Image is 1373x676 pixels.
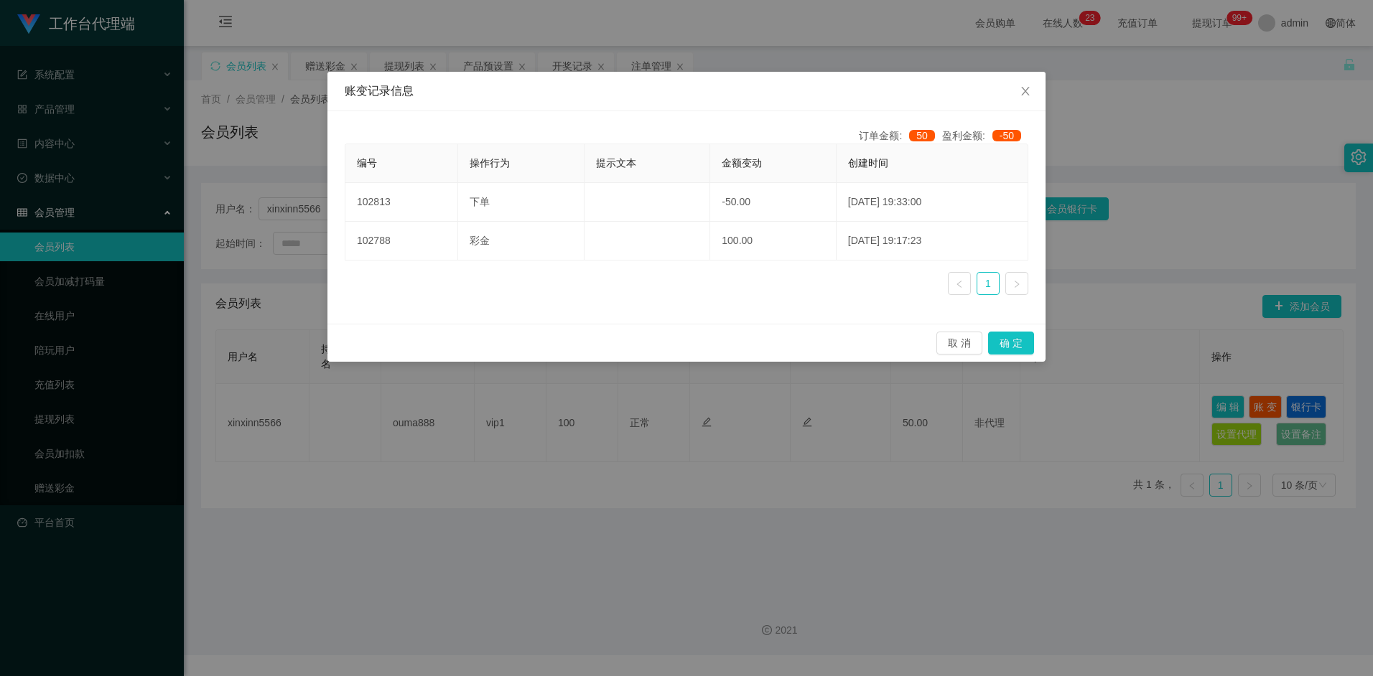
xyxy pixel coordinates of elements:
div: 账变记录信息 [345,83,1028,99]
td: [DATE] 19:33:00 [837,183,1028,222]
span: 50 [909,130,935,141]
span: 创建时间 [848,157,888,169]
i: 图标: right [1013,280,1021,288]
td: 100.00 [710,222,837,260]
i: 图标: left [955,280,964,288]
td: -50.00 [710,183,837,222]
button: 确 定 [988,332,1034,355]
td: 下单 [458,183,585,222]
td: 彩金 [458,222,585,260]
span: 提示文本 [596,157,636,169]
span: 编号 [357,157,377,169]
button: Close [1005,72,1046,112]
td: [DATE] 19:17:23 [837,222,1028,260]
span: 操作行为 [470,157,510,169]
div: 盈利金额: [942,128,1028,144]
button: 取 消 [936,332,982,355]
td: 102813 [345,183,458,222]
a: 1 [977,273,999,294]
td: 102788 [345,222,458,260]
li: 上一页 [948,272,971,295]
span: -50 [992,130,1021,141]
span: 金额变动 [722,157,762,169]
li: 下一页 [1005,272,1028,295]
div: 订单金额: [859,128,941,144]
i: 图标: close [1020,85,1031,97]
li: 1 [977,272,1000,295]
